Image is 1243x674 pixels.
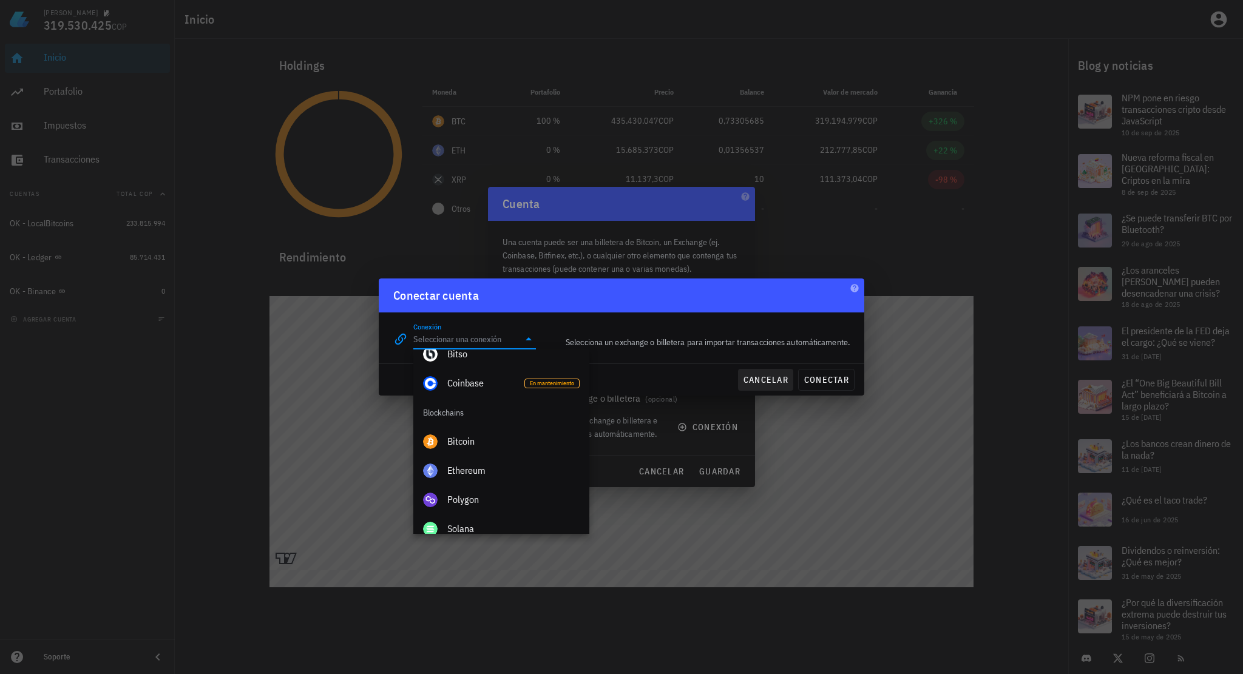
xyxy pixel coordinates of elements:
label: Conexión [413,322,441,331]
div: Solana [447,523,580,534]
span: cancelar [743,374,788,385]
div: Ethereum [447,465,580,476]
div: Conectar cuenta [393,286,479,305]
button: cancelar [738,369,793,391]
button: conectar [798,369,855,391]
div: Blockchains [413,398,589,427]
div: Coinbase [447,377,515,389]
span: En mantenimiento [530,379,574,388]
div: Bitcoin [447,436,580,447]
input: Seleccionar una conexión [413,329,519,349]
div: Selecciona un exchange o billetera para importar transacciones automáticamente. [543,328,857,356]
div: Bitso [447,348,580,360]
div: Polygon [447,494,580,505]
span: conectar [804,374,849,385]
